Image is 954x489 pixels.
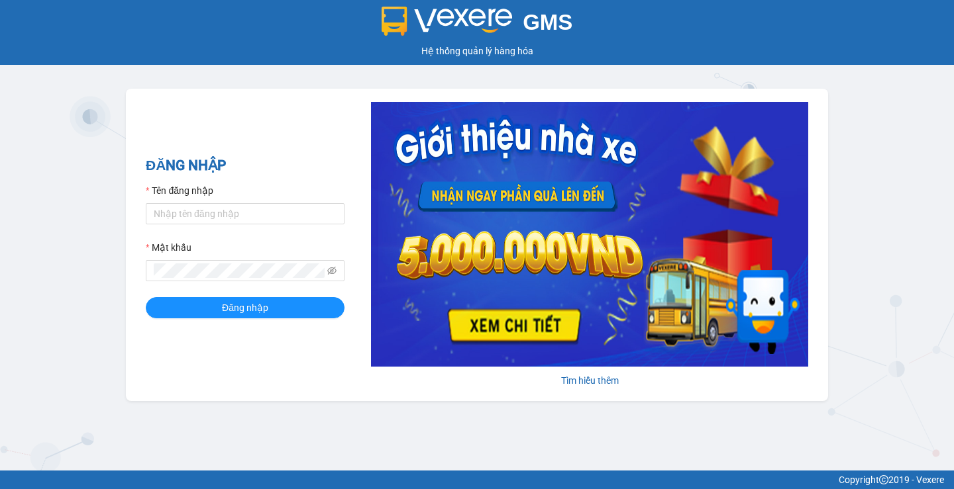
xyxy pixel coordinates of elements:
[523,10,572,34] span: GMS
[382,7,513,36] img: logo 2
[3,44,951,58] div: Hệ thống quản lý hàng hóa
[371,373,808,388] div: Tìm hiểu thêm
[879,475,888,484] span: copyright
[146,183,213,198] label: Tên đăng nhập
[222,300,268,315] span: Đăng nhập
[146,297,344,318] button: Đăng nhập
[146,203,344,224] input: Tên đăng nhập
[10,472,944,487] div: Copyright 2019 - Vexere
[371,102,808,367] img: banner-0
[146,155,344,177] h2: ĐĂNG NHẬP
[146,240,191,255] label: Mật khẩu
[154,263,325,278] input: Mật khẩu
[327,266,337,275] span: eye-invisible
[382,20,573,30] a: GMS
